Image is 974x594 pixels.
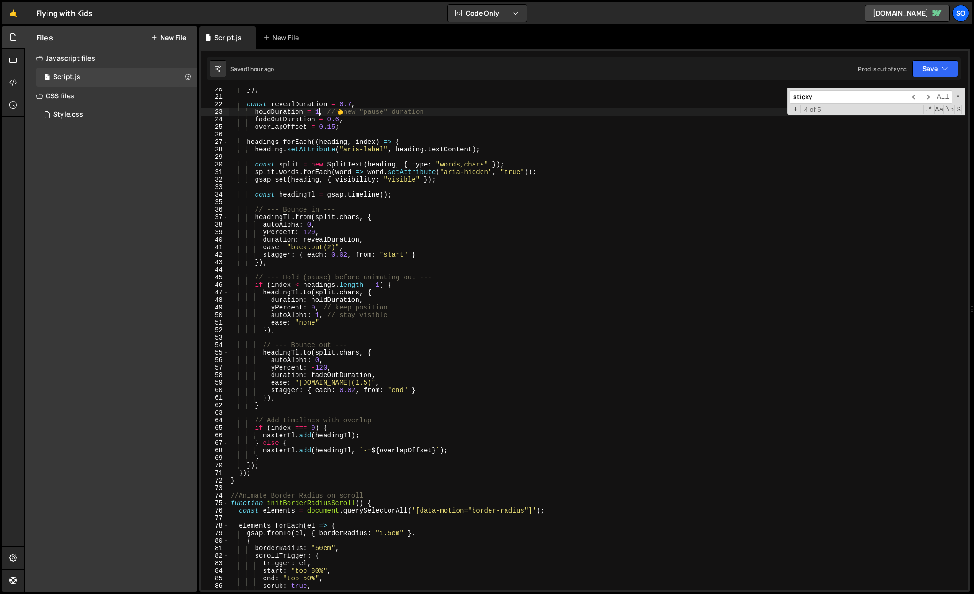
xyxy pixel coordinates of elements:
[201,183,229,191] div: 33
[201,146,229,153] div: 28
[201,214,229,221] div: 37
[201,484,229,492] div: 73
[201,236,229,244] div: 40
[945,105,955,114] span: Whole Word Search
[201,191,229,198] div: 34
[952,5,969,22] a: SO
[201,462,229,469] div: 70
[201,477,229,484] div: 72
[201,545,229,552] div: 81
[201,86,229,93] div: 20
[263,33,303,42] div: New File
[201,108,229,116] div: 23
[201,499,229,507] div: 75
[201,281,229,289] div: 46
[201,387,229,394] div: 60
[201,537,229,545] div: 80
[201,229,229,236] div: 39
[201,394,229,402] div: 61
[201,198,229,206] div: 35
[201,582,229,590] div: 86
[201,447,229,454] div: 68
[201,334,229,341] div: 53
[791,105,801,113] span: Toggle Replace mode
[201,206,229,214] div: 36
[201,161,229,168] div: 30
[201,567,229,575] div: 84
[201,244,229,251] div: 41
[201,341,229,349] div: 54
[201,469,229,477] div: 71
[201,522,229,530] div: 78
[2,2,25,24] a: 🤙
[44,74,50,82] span: 1
[201,379,229,387] div: 59
[908,90,921,104] span: ​
[201,417,229,424] div: 64
[247,65,274,73] div: 1 hour ago
[448,5,527,22] button: Code Only
[36,68,197,87] div: 15869/42324.js
[201,409,229,417] div: 63
[201,575,229,582] div: 85
[36,8,93,19] div: Flying with Kids
[865,5,950,22] a: [DOMAIN_NAME]
[201,131,229,138] div: 26
[201,296,229,304] div: 48
[151,34,186,41] button: New File
[201,168,229,176] div: 31
[214,33,242,42] div: Script.js
[801,106,825,113] span: 4 of 5
[201,138,229,146] div: 27
[912,60,958,77] button: Save
[923,105,933,114] span: RegExp Search
[36,32,53,43] h2: Files
[36,105,197,124] div: 15869/43637.css
[201,402,229,409] div: 62
[230,65,274,73] div: Saved
[201,304,229,311] div: 49
[201,424,229,432] div: 65
[201,116,229,123] div: 24
[201,221,229,229] div: 38
[921,90,934,104] span: ​
[201,560,229,567] div: 83
[858,65,907,73] div: Prod is out of sync
[201,552,229,560] div: 82
[201,492,229,499] div: 74
[934,90,952,104] span: Alt-Enter
[201,93,229,101] div: 21
[201,454,229,462] div: 69
[53,111,83,119] div: Style.css
[201,311,229,319] div: 50
[201,432,229,439] div: 66
[201,176,229,183] div: 32
[201,364,229,372] div: 57
[201,259,229,266] div: 43
[53,73,80,81] div: Script.js
[201,289,229,296] div: 47
[201,123,229,131] div: 25
[201,251,229,259] div: 42
[201,530,229,537] div: 79
[25,49,197,68] div: Javascript files
[201,372,229,379] div: 58
[201,153,229,161] div: 29
[201,439,229,447] div: 67
[201,507,229,515] div: 76
[201,515,229,522] div: 77
[201,349,229,356] div: 55
[25,87,197,105] div: CSS files
[201,274,229,281] div: 45
[790,90,908,104] input: Search for
[201,356,229,364] div: 56
[934,105,944,114] span: CaseSensitive Search
[201,266,229,274] div: 44
[201,101,229,108] div: 22
[201,319,229,326] div: 51
[201,326,229,334] div: 52
[956,105,962,114] span: Search In Selection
